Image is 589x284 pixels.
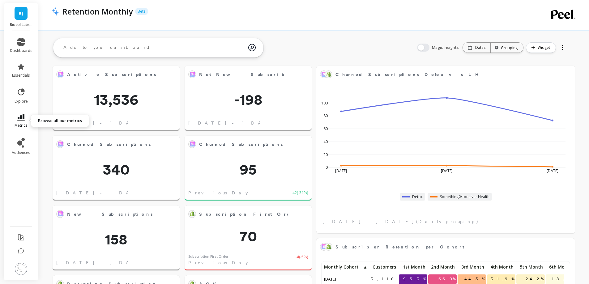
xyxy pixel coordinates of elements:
div: Toggle SortBy [457,263,487,273]
span: B( [19,10,23,17]
span: Active Subscriptions [67,71,156,78]
div: Toggle SortBy [487,263,516,273]
span: dashboards [10,48,32,53]
span: New Subscriptions MTD [67,211,178,218]
span: explore [15,99,28,104]
div: Toggle SortBy [323,263,352,273]
span: Churned Subscriptions Detox vs LH [335,71,482,78]
span: [DATE] - [DATE] [56,120,148,126]
span: Detox [412,194,423,199]
span: -42 ( -31% ) [291,190,308,196]
img: profile picture [15,263,27,275]
span: 95 [185,162,312,177]
span: 4th Month [488,265,514,269]
span: Subscription First Order [199,211,297,218]
span: audiences [12,150,30,155]
span: 24.2% [524,274,545,284]
span: 31.9% [489,274,515,284]
span: 1st Month [400,265,425,269]
span: 13,536 [53,92,180,107]
span: 3,118 [369,274,399,284]
p: Customers [369,263,398,271]
span: [DATE] - [DATE] [56,190,148,196]
p: Biocol Labs (US) [10,22,32,27]
div: Toggle SortBy [516,263,545,273]
span: Net New Subscribers [199,71,298,78]
span: 5th Month [518,265,543,269]
span: Something® for Liver Health [440,194,489,199]
span: New Subscriptions MTD [67,210,156,218]
div: Subscription First Order [188,254,228,259]
img: magic search icon [248,39,256,56]
span: Churned Subscriptions MTD [67,141,177,148]
p: 2nd Month [428,263,457,271]
img: header icon [52,7,59,16]
span: 44.3% [463,274,486,284]
p: Retention Monthly [62,6,133,17]
span: 2nd Month [429,265,455,269]
span: 340 [53,162,180,177]
p: 6th Month [546,263,574,271]
span: Previous Day [188,190,248,196]
div: Toggle SortBy [369,263,399,273]
p: 3rd Month [458,263,486,271]
p: Monthly Cohort [323,263,369,271]
p: 4th Month [487,263,515,271]
span: metrics [15,123,28,128]
span: Customers [371,265,396,269]
button: Widget [526,42,556,53]
span: Churned Subscriptions [199,141,283,148]
span: Previous Day [188,260,248,266]
span: Net New Subscribers [199,70,288,79]
span: ▲ [362,265,367,269]
span: 3rd Month [459,265,484,269]
span: [DATE] - [DATE] [188,120,280,126]
span: essentials [12,73,30,78]
span: Active Subscriptions [67,70,156,79]
span: Churned Subscriptions [199,140,288,149]
p: Beta [135,8,148,15]
p: Dates [475,45,485,50]
span: -198 [185,92,312,107]
span: Monthly Cohort [324,265,362,269]
span: Widget [538,45,552,51]
span: Subscriber Retention per Cohort [335,243,552,251]
span: Subscription First Order [199,210,288,218]
span: [DATE] [323,274,338,284]
span: [DATE] - [DATE] [322,218,414,225]
div: Toggle SortBy [399,263,428,273]
span: Magic Insights [432,45,460,51]
div: Toggle SortBy [545,263,575,273]
span: (Daily grouping) [416,218,479,225]
span: Subscriber Retention per Cohort [335,244,464,250]
span: 158 [53,232,180,247]
span: 70 [185,229,312,244]
span: -4 ( -5% ) [296,254,308,266]
span: Churned Subscriptions MTD [67,140,156,149]
p: 1st Month [399,263,427,271]
div: Grouping [496,45,518,51]
span: 6th Month [547,265,572,269]
span: 66.0% [437,274,457,284]
div: Toggle SortBy [428,263,457,273]
p: 5th Month [516,263,545,271]
span: [DATE] - [DATE] [56,260,148,266]
span: Churned Subscriptions Detox vs LH [335,70,552,79]
span: 95.3% [402,274,427,284]
span: 18.5% [551,274,574,284]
